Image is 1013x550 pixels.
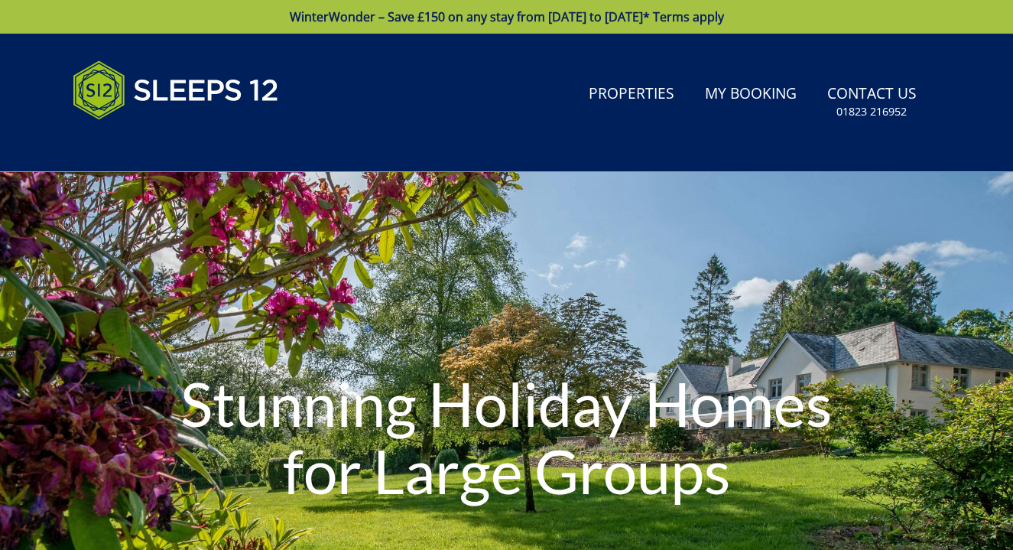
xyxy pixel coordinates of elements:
[583,77,680,112] a: Properties
[65,138,226,151] iframe: Customer reviews powered by Trustpilot
[836,104,907,119] small: 01823 216952
[73,52,279,129] img: Sleeps 12
[821,77,923,127] a: Contact Us01823 216952
[699,77,803,112] a: My Booking
[152,340,862,535] h1: Stunning Holiday Homes for Large Groups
